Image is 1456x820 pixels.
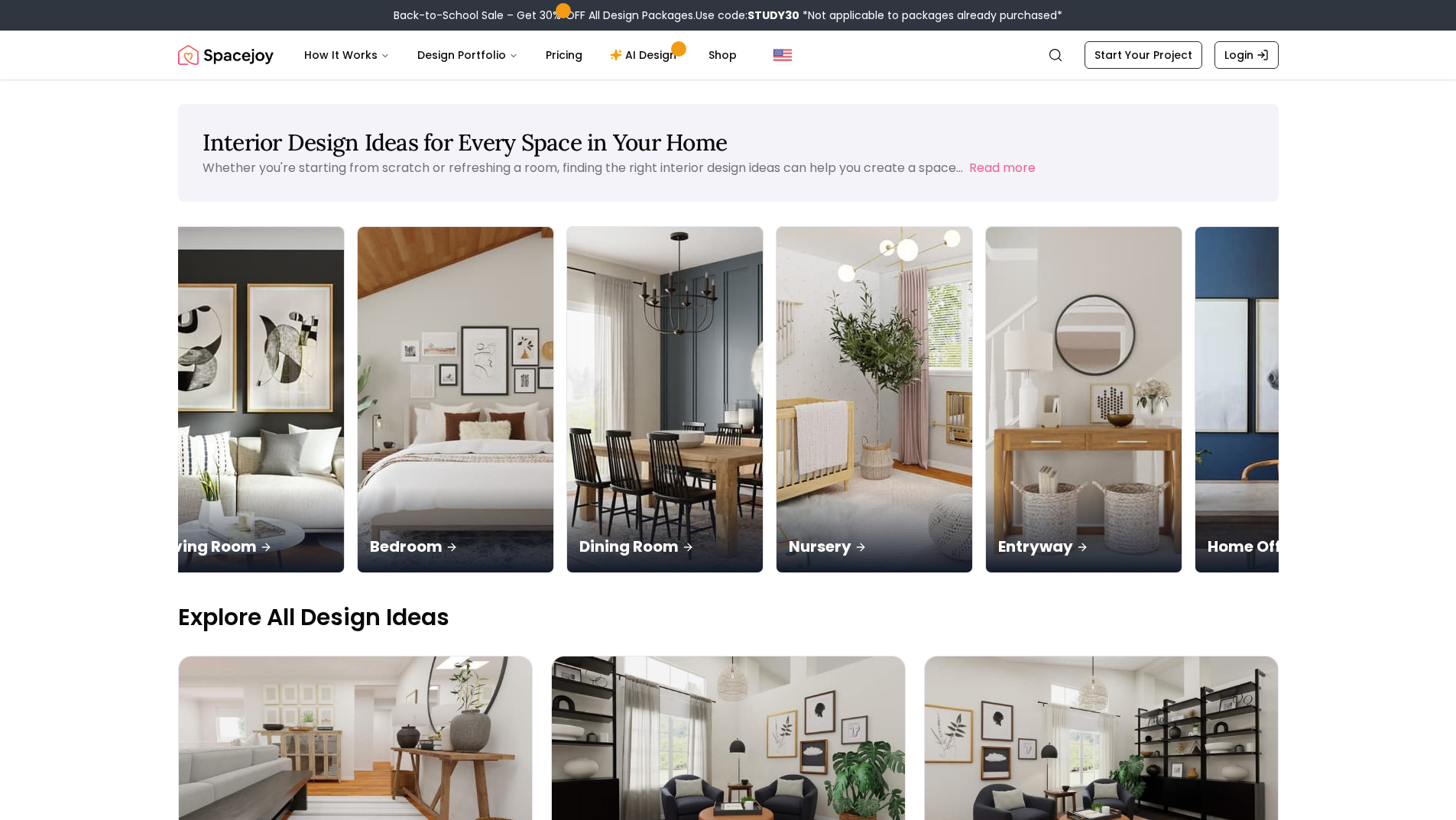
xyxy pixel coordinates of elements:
p: Dining Room [579,536,751,557]
img: Spacejoy Logo [178,40,274,70]
a: Start Your Project [1085,41,1202,69]
img: Entryway [986,227,1182,572]
button: Design Portfolio [405,40,530,70]
p: Explore All Design Ideas [178,604,1279,631]
a: Living RoomLiving Room [148,226,345,573]
p: Nursery [789,536,960,557]
p: Home Office [1208,536,1379,557]
nav: Global [178,31,1279,79]
img: Home Office [1195,227,1391,572]
a: Dining RoomDining Room [566,226,764,573]
div: Back-to-School Sale – Get 30% OFF All Design Packages. [394,8,1062,23]
p: Living Room [161,536,332,557]
img: United States [773,46,792,64]
p: Bedroom [370,536,541,557]
a: Spacejoy [178,40,274,70]
h1: Interior Design Ideas for Every Space in Your Home [203,128,1254,156]
button: Read more [969,159,1036,177]
p: Entryway [998,536,1169,557]
button: How It Works [292,40,402,70]
img: Living Room [148,227,344,572]
a: AI Design [598,40,693,70]
a: EntrywayEntryway [985,226,1182,573]
img: Nursery [777,227,972,572]
a: Shop [696,40,749,70]
img: Dining Room [567,227,763,572]
p: Whether you're starting from scratch or refreshing a room, finding the right interior design idea... [203,159,963,177]
a: NurseryNursery [776,226,973,573]
span: Use code: [696,8,799,23]
b: STUDY30 [747,8,799,23]
a: Login [1214,41,1279,69]
a: BedroomBedroom [357,226,554,573]
span: *Not applicable to packages already purchased* [799,8,1062,23]
a: Pricing [533,40,595,70]
nav: Main [292,40,749,70]
img: Bedroom [358,227,553,572]
a: Home OfficeHome Office [1195,226,1392,573]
